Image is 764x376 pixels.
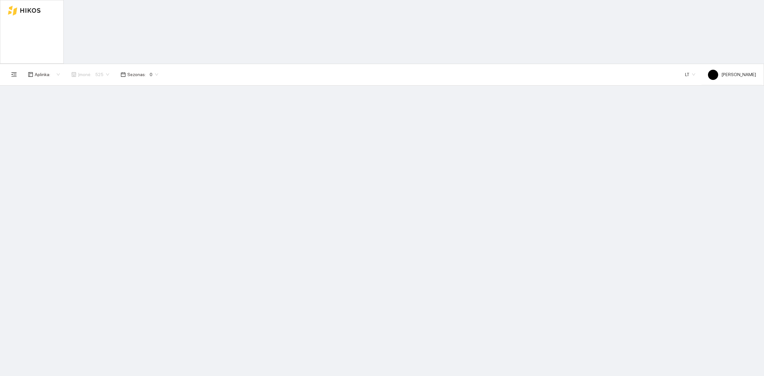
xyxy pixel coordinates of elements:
span: layout [28,72,33,77]
span: shop [71,72,76,77]
span: Įmonė : [78,71,91,78]
span: LT [685,70,695,79]
span: menu-fold [11,72,17,77]
button: menu-fold [8,68,20,81]
span: Aplinka : [35,71,50,78]
span: [PERSON_NAME] [708,72,756,77]
span: calendar [121,72,126,77]
span: 0 [150,70,158,79]
span: Sezonas : [127,71,146,78]
span: 525 [95,70,109,79]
